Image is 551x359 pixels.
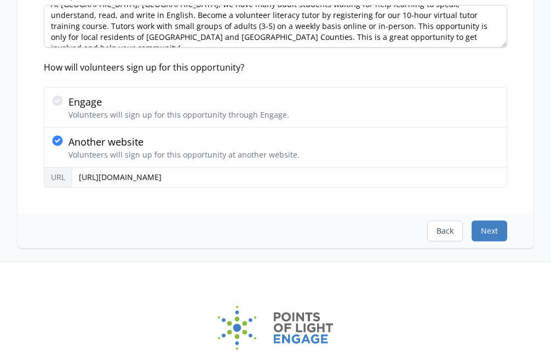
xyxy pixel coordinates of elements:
div: How will volunteers sign up for this opportunity? [44,61,507,74]
p: Volunteers will sign up for this opportunity at another website. [68,149,300,160]
img: Points of Light Engage [218,306,333,350]
button: Back [427,221,463,241]
p: Engage [68,94,289,109]
p: Volunteers will sign up for this opportunity through Engage. [68,109,289,120]
input: https://www.example.com [72,167,507,188]
p: Another website [68,134,300,149]
button: Next [472,221,507,241]
label: URL [44,167,72,188]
